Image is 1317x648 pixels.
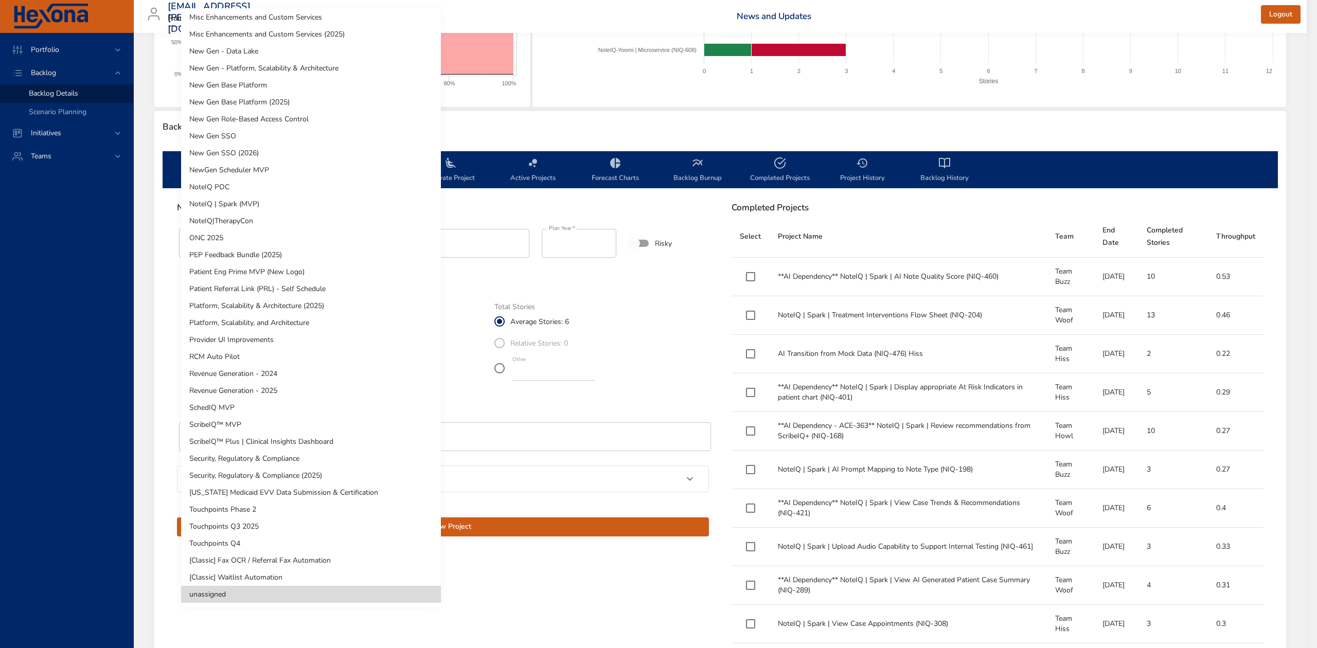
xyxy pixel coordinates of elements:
li: ScribeIQ™ Plus | Clinical Insights Dashboard [181,433,441,450]
li: New Gen Base Platform [181,77,441,94]
li: ONC 2025 [181,229,441,246]
li: New Gen - Platform, Scalability & Architecture [181,60,441,77]
li: Security, Regulatory & Compliance (2025) [181,467,441,484]
li: Touchpoints Q4 [181,535,441,552]
li: [Classic] Fax OCR / Referral Fax Automation [181,552,441,569]
li: Misc Enhancements and Custom Services (2025) [181,26,441,43]
li: Patient Referral Link (PRL) - Self Schedule [181,280,441,297]
li: [Classic] Waitlist Automation [181,569,441,586]
li: New Gen - Data Lake [181,43,441,60]
li: New Gen Base Platform (2025) [181,94,441,111]
li: Revenue Generation - 2024 [181,365,441,382]
li: Revenue Generation - 2025 [181,382,441,399]
li: NoteIQ POC [181,178,441,195]
li: Provider UI Improvements [181,331,441,348]
li: Security, Regulatory & Compliance [181,450,441,467]
li: New Gen Role-Based Access Control [181,111,441,128]
li: New Gen SSO (2026) [181,145,441,161]
li: ScribeIQ™ MVP [181,416,441,433]
li: NoteIQ | Spark (MVP) [181,195,441,212]
li: Misc Enhancements and Custom Services [181,9,441,26]
li: Platform, Scalability, and Architecture [181,314,441,331]
li: PEP Feedback Bundle (2025) [181,246,441,263]
li: Touchpoints Phase 2 [181,501,441,518]
li: [US_STATE] Medicaid EVV Data Submission & Certification [181,484,441,501]
li: RCM Auto Pilot [181,348,441,365]
li: NoteIQ|TherapyCon [181,212,441,229]
li: NewGen Scheduler MVP [181,161,441,178]
li: Patient Eng Prime MVP (New Logo) [181,263,441,280]
li: New Gen SSO [181,128,441,145]
li: unassigned [181,586,441,603]
li: SchedIQ MVP [181,399,441,416]
li: Touchpoints Q3 2025 [181,518,441,535]
li: Platform, Scalability & Architecture (2025) [181,297,441,314]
